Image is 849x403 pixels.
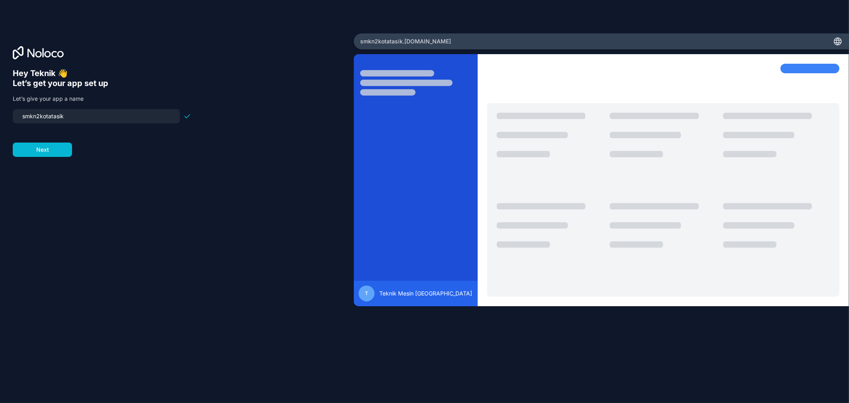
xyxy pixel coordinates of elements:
[13,78,191,88] h6: Let’s get your app set up
[13,143,72,157] button: Next
[13,68,191,78] h6: Hey Teknik 👋
[13,95,191,103] p: Let’s give your app a name
[360,37,451,45] span: smkn2kotatasik .[DOMAIN_NAME]
[365,290,368,297] span: T
[379,290,472,297] span: Teknik Mesin [GEOGRAPHIC_DATA]
[18,111,175,122] input: my-team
